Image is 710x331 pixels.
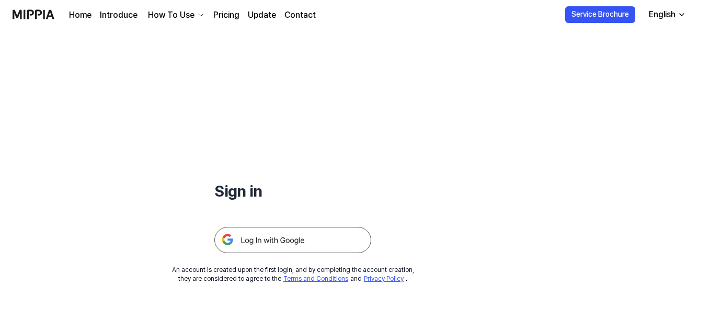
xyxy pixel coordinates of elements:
a: Update [248,9,276,21]
img: 구글 로그인 버튼 [214,227,371,253]
a: Home [69,9,91,21]
div: An account is created upon the first login, and by completing the account creation, they are cons... [172,266,414,283]
button: English [640,4,692,25]
div: English [647,8,678,21]
a: Terms and Conditions [283,275,348,282]
a: Contact [284,9,316,21]
button: How To Use [146,9,205,21]
a: Privacy Policy [364,275,404,282]
div: How To Use [146,9,197,21]
a: Introduce [100,9,138,21]
button: Service Brochure [565,6,635,23]
a: Pricing [213,9,239,21]
h1: Sign in [214,180,371,202]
